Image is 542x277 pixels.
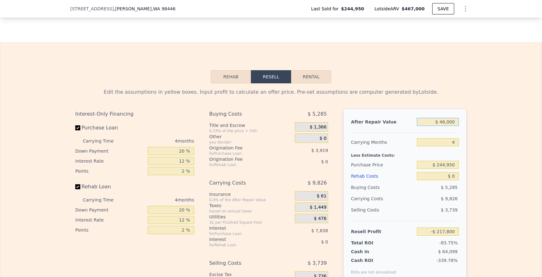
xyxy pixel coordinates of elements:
span: $ 64,099 [438,249,458,254]
div: Points [75,225,145,235]
span: $467,000 [401,6,425,11]
span: -339.78% [437,258,458,263]
div: Down Payment [75,205,145,215]
div: Points [75,166,145,176]
span: $ 1,366 [310,124,326,130]
span: $ 61 [317,193,327,199]
button: Resell [251,70,291,83]
div: Carrying Months [351,137,414,148]
span: Last Sold for [311,6,341,12]
div: 4 months [126,136,194,146]
div: Taxes [209,202,292,209]
div: Purchase Price [351,159,414,170]
input: Purchase Loan [75,125,80,130]
div: Resell Profit [351,226,414,237]
div: you decide! [209,140,292,145]
div: 0.4% of the After Repair Value [209,197,292,202]
span: $ 0 [321,159,328,164]
span: [STREET_ADDRESS] [70,6,114,12]
div: Carrying Time [83,136,124,146]
span: $ 9,826 [441,196,458,201]
span: -83.75% [439,240,458,245]
div: for Rehab Loan [209,243,279,248]
span: $ 0 [321,239,328,244]
div: Carrying Costs [209,177,279,189]
div: 0.33% of the price + 550 [209,128,292,133]
div: Other [209,133,292,140]
div: Buying Costs [351,182,414,193]
div: Total ROI [351,240,390,246]
span: $ 3,739 [441,207,458,212]
div: for Purchase Loan [209,231,279,236]
div: Interest [209,225,279,231]
span: Lotside ARV [375,6,401,12]
span: $ 5,285 [441,185,458,190]
div: Interest Rate [75,215,145,225]
span: $ 9,826 [308,177,327,189]
label: Purchase Loan [75,122,145,133]
div: Cash ROI [351,257,396,264]
div: Title and Escrow [209,122,292,128]
div: Interest [209,236,279,243]
div: based on annual taxes [209,209,292,214]
label: Rehab Loan [75,181,145,192]
div: Carrying Costs [351,193,390,204]
button: Show Options [459,3,472,15]
span: , [PERSON_NAME] [114,6,176,12]
div: for Rehab Loan [209,162,279,167]
span: $ 5,285 [308,108,327,120]
div: Origination Fee [209,156,279,162]
div: 4 months [126,195,194,205]
div: Down Payment [75,146,145,156]
div: 3¢ per Finished Square Foot [209,220,292,225]
span: $ 3,739 [308,258,327,269]
button: Rental [291,70,331,83]
div: Selling Costs [351,204,414,216]
span: $ 3,919 [311,148,328,153]
input: Rehab Loan [75,184,80,189]
span: $ 0 [320,136,327,141]
span: $ 476 [314,216,327,222]
div: Cash In [351,248,390,255]
div: for Purchase Loan [209,151,279,156]
div: Rehab Costs [351,170,414,182]
div: Insurance [209,191,292,197]
div: Utilities [209,214,292,220]
div: Edit the assumptions in yellow boxes. Input profit to calculate an offer price. Pre-set assumptio... [75,88,467,96]
div: Interest-Only Financing [75,108,194,120]
div: Selling Costs [209,258,279,269]
div: Interest Rate [75,156,145,166]
span: , WA 98446 [152,6,176,11]
div: Less Estimate Costs: [351,148,459,159]
span: $ 1,449 [310,205,326,210]
div: After Repair Value [351,116,414,128]
div: ROIs are not annualized [351,264,396,275]
div: Buying Costs [209,108,279,120]
button: SAVE [432,3,454,14]
button: Rehab [211,70,251,83]
div: Carrying Time [83,195,124,205]
span: $244,950 [341,6,364,12]
span: $ 7,838 [311,228,328,233]
div: Origination Fee [209,145,279,151]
